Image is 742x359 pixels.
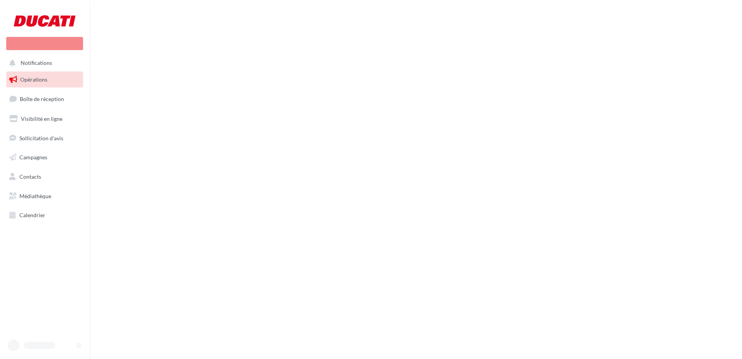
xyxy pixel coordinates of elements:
span: Contacts [19,173,41,180]
div: Nouvelle campagne [6,37,83,50]
a: Médiathèque [5,188,85,204]
span: Visibilité en ligne [21,115,62,122]
a: Opérations [5,71,85,88]
span: Médiathèque [19,193,51,199]
span: Campagnes [19,154,47,160]
a: Sollicitation d'avis [5,130,85,146]
span: Boîte de réception [20,96,64,102]
a: Contacts [5,169,85,185]
span: Notifications [21,60,52,66]
span: Sollicitation d'avis [19,134,63,141]
span: Opérations [20,76,47,83]
a: Boîte de réception [5,91,85,107]
a: Visibilité en ligne [5,111,85,127]
a: Campagnes [5,149,85,166]
a: Calendrier [5,207,85,223]
span: Calendrier [19,212,45,218]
